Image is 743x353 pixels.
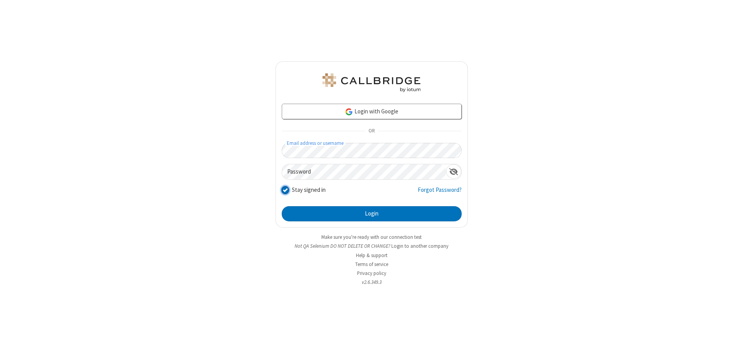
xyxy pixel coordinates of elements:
li: v2.6.349.3 [276,278,468,286]
label: Stay signed in [292,186,326,195]
a: Privacy policy [357,270,386,276]
a: Terms of service [355,261,388,268]
input: Email address or username [282,143,462,158]
button: Login [282,206,462,222]
button: Login to another company [391,242,448,250]
a: Forgot Password? [418,186,462,200]
a: Help & support [356,252,387,259]
a: Make sure you're ready with our connection test [321,234,422,240]
a: Login with Google [282,104,462,119]
input: Password [282,164,446,179]
img: QA Selenium DO NOT DELETE OR CHANGE [321,73,422,92]
span: OR [365,126,378,137]
img: google-icon.png [345,108,353,116]
li: Not QA Selenium DO NOT DELETE OR CHANGE? [276,242,468,250]
div: Show password [446,164,461,179]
